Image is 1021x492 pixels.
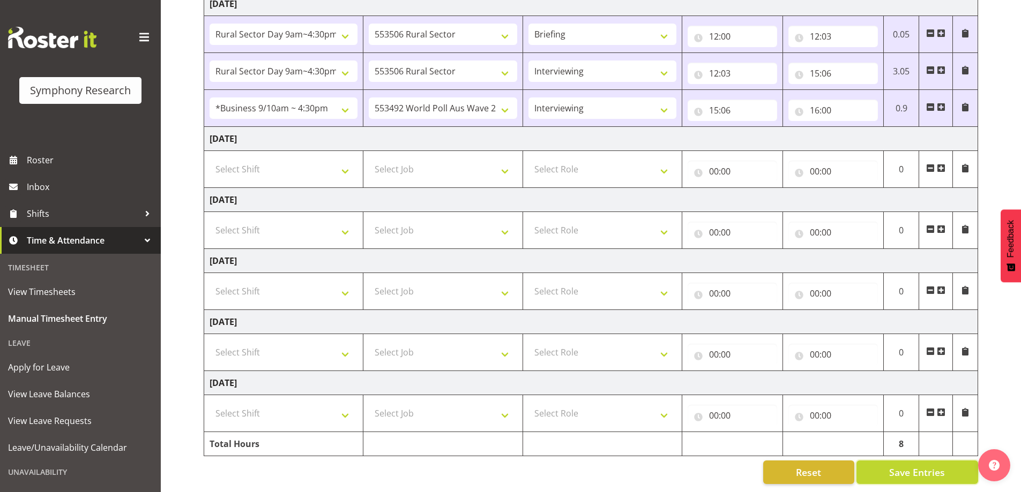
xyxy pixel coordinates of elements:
td: [DATE] [204,310,978,334]
div: Timesheet [3,256,158,278]
input: Click to select... [788,344,878,365]
td: 0.05 [883,16,919,53]
span: Reset [796,465,821,479]
input: Click to select... [688,405,777,426]
a: View Timesheets [3,278,158,305]
td: 0 [883,151,919,188]
input: Click to select... [788,405,878,426]
div: Leave [3,332,158,354]
span: Apply for Leave [8,359,153,375]
td: 0 [883,212,919,249]
img: help-xxl-2.png [989,460,1000,471]
td: 3.05 [883,53,919,90]
td: 0 [883,273,919,310]
input: Click to select... [788,283,878,304]
span: Inbox [27,179,155,195]
input: Click to select... [788,63,878,84]
a: View Leave Balances [3,381,158,407]
div: Symphony Research [30,82,131,99]
span: Manual Timesheet Entry [8,311,153,327]
button: Reset [763,460,854,484]
span: Save Entries [889,465,945,479]
td: [DATE] [204,188,978,212]
span: View Leave Requests [8,413,153,429]
a: Manual Timesheet Entry [3,305,158,332]
td: 0 [883,334,919,371]
input: Click to select... [788,100,878,121]
input: Click to select... [788,26,878,47]
span: Roster [27,152,155,168]
td: [DATE] [204,249,978,273]
td: 0.9 [883,90,919,127]
td: [DATE] [204,371,978,395]
img: Rosterit website logo [8,27,96,48]
a: Leave/Unavailability Calendar [3,434,158,461]
button: Feedback - Show survey [1001,209,1021,282]
span: View Timesheets [8,284,153,300]
span: Time & Attendance [27,232,139,248]
input: Click to select... [688,222,777,243]
a: View Leave Requests [3,407,158,434]
input: Click to select... [788,161,878,182]
input: Click to select... [688,161,777,182]
td: 0 [883,395,919,432]
span: Shifts [27,206,139,222]
input: Click to select... [788,222,878,243]
td: [DATE] [204,127,978,151]
span: Leave/Unavailability Calendar [8,440,153,456]
input: Click to select... [688,26,777,47]
span: View Leave Balances [8,386,153,402]
input: Click to select... [688,283,777,304]
a: Apply for Leave [3,354,158,381]
input: Click to select... [688,344,777,365]
input: Click to select... [688,100,777,121]
button: Save Entries [856,460,978,484]
td: Total Hours [204,432,363,456]
span: Feedback [1006,220,1016,258]
input: Click to select... [688,63,777,84]
td: 8 [883,432,919,456]
div: Unavailability [3,461,158,483]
